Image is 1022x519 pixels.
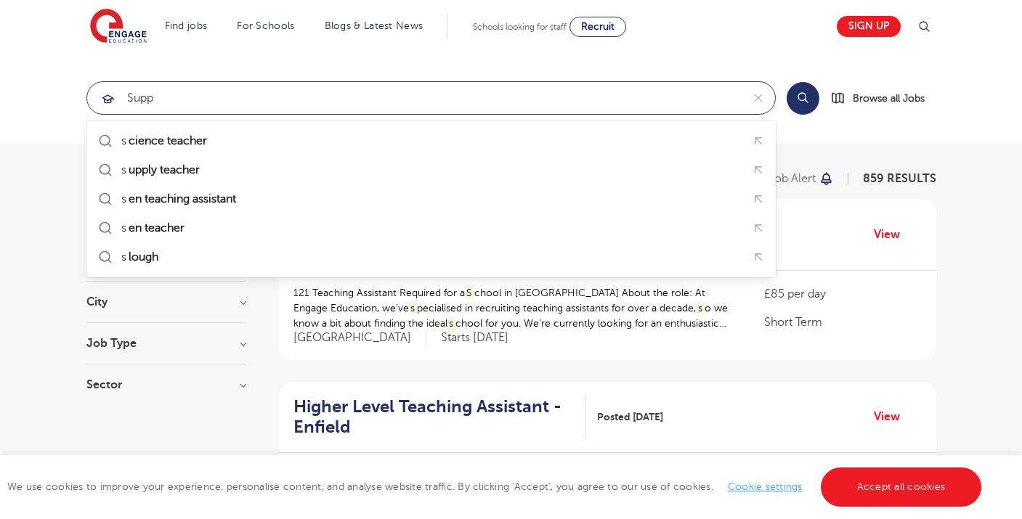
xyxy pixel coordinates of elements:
[831,90,936,107] a: Browse all Jobs
[874,407,911,426] a: View
[874,225,911,244] a: View
[165,20,208,31] a: Find jobs
[409,301,418,316] mark: s
[121,134,209,148] div: s
[747,159,769,181] button: Fill query with "supply teacher"
[121,250,161,264] div: s
[853,90,925,107] span: Browse all Jobs
[86,81,776,115] div: Submit
[764,285,921,303] p: £85 per day
[86,379,246,391] h3: Sector
[325,20,423,31] a: Blogs & Latest News
[293,285,736,331] p: 121 Teaching Assistant Required for a chool in [GEOGRAPHIC_DATA] About the role: At Engage Educat...
[126,190,238,208] mark: en teaching assistant
[87,82,742,114] input: Submit
[863,172,936,185] span: 859 RESULTS
[126,219,187,237] mark: en teacher
[597,409,663,425] span: Posted [DATE]
[837,16,901,37] a: Sign up
[465,285,475,301] mark: S
[126,161,202,179] mark: upply teacher
[747,217,769,240] button: Fill query with "sen teacher"
[787,82,819,115] button: Search
[764,314,921,331] p: Short Term
[747,188,769,211] button: Fill query with "sen teaching assistant"
[821,467,982,507] a: Accept all cookies
[473,22,567,32] span: Schools looking for staff
[126,248,161,266] mark: lough
[86,338,246,349] h3: Job Type
[90,9,147,45] img: Engage Education
[121,221,187,235] div: s
[696,301,705,316] mark: s
[447,316,456,331] mark: s
[86,296,246,308] h3: City
[126,132,209,150] mark: cience teacher
[581,21,615,32] span: Recruit
[237,20,294,31] a: For Schools
[741,173,816,184] p: Save job alert
[7,481,985,492] span: We use cookies to improve your experience, personalise content, and analyse website traffic. By c...
[742,82,775,114] button: Clear
[747,246,769,269] button: Fill query with "slough"
[121,192,238,206] div: s
[293,396,575,438] h2: Higher Level Teaching Assistant - Enfield
[121,163,202,177] div: s
[741,173,835,184] button: Save job alert
[728,481,803,492] a: Cookie settings
[747,130,769,152] button: Fill query with "science teacher"
[92,126,770,271] ul: Submit
[293,330,426,346] span: [GEOGRAPHIC_DATA]
[441,330,508,346] p: Starts [DATE]
[293,396,586,438] a: Higher Level Teaching Assistant - Enfield
[569,17,626,37] a: Recruit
